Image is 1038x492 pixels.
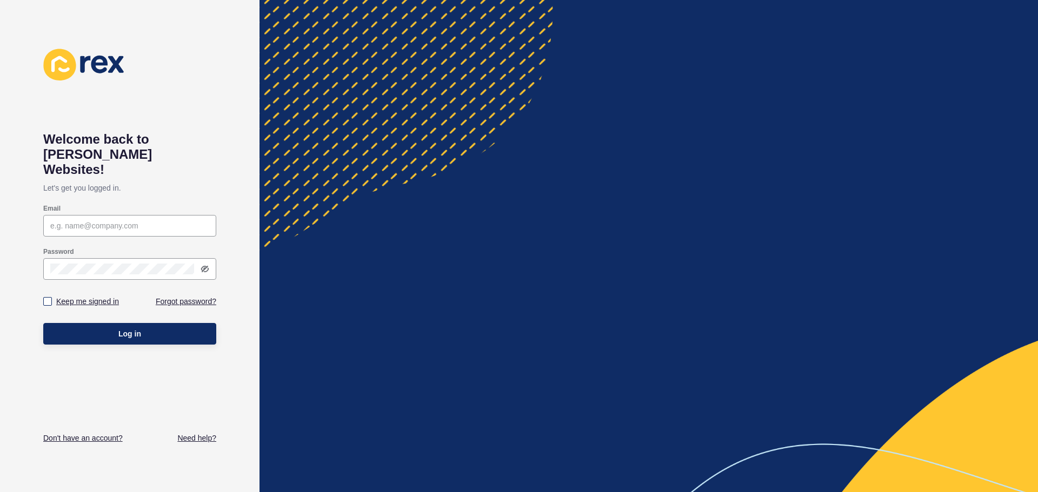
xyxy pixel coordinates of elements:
[156,296,216,307] a: Forgot password?
[43,433,123,443] a: Don't have an account?
[56,296,119,307] label: Keep me signed in
[43,204,61,213] label: Email
[43,323,216,345] button: Log in
[118,328,141,339] span: Log in
[43,247,74,256] label: Password
[43,177,216,199] p: Let's get you logged in.
[50,220,209,231] input: e.g. name@company.com
[177,433,216,443] a: Need help?
[43,132,216,177] h1: Welcome back to [PERSON_NAME] Websites!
